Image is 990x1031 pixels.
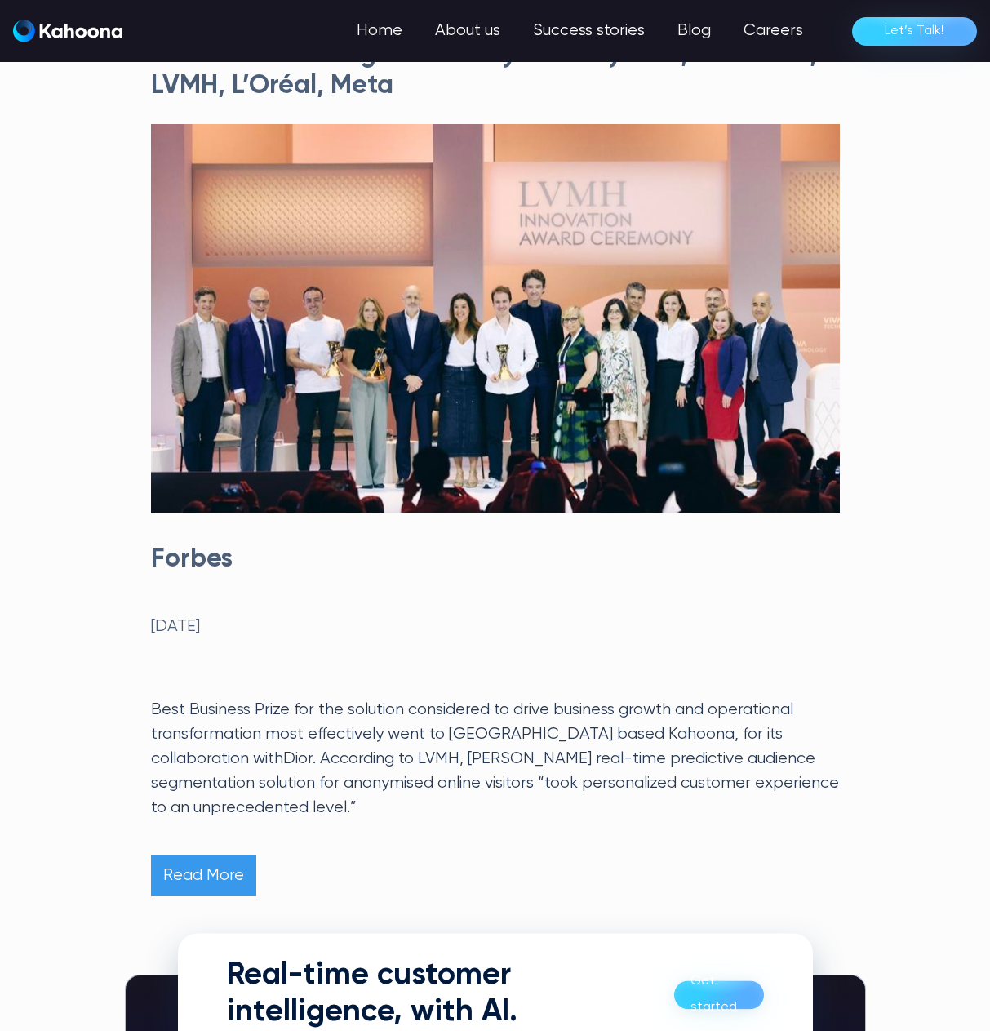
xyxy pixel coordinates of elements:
a: About us [419,15,517,47]
div: [DATE] [151,614,840,640]
a: Let’s Talk! [852,17,977,46]
p: Best Business Prize for the solution considered to drive business growth and operational transfor... [151,698,840,820]
img: Kahoona logo white [13,20,122,42]
div: Let’s Talk! [885,18,944,44]
a: Dior [283,750,313,767]
a: Home [340,15,419,47]
a: Careers [727,15,819,47]
h3: Forbes [151,544,840,575]
a: Success stories [517,15,661,47]
a: Blog [661,15,727,47]
h3: How AI Is Powering The Luxury Industry Now; Viva Tech, LVMH, L’Oréal, Meta [151,39,840,102]
a: home [13,20,122,43]
a: Get started [674,980,764,1009]
a: Read More [151,855,256,896]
